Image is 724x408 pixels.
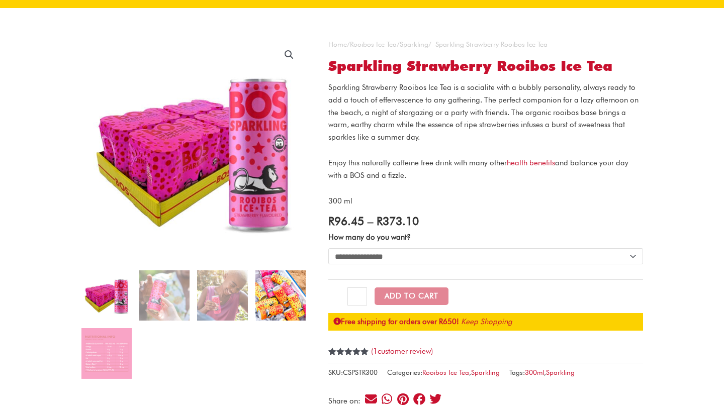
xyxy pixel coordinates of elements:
[380,392,394,405] div: Share on whatsapp
[396,392,410,405] div: Share on pinterest
[139,270,190,321] img: Sparkling Strawberry Rooibos Ice Tea - Image 2
[328,38,643,51] nav: Breadcrumb
[428,392,442,405] div: Share on twitter
[507,158,555,167] a: health benefits
[364,392,378,405] div: Share on email
[422,368,469,376] a: Rooibos Ice Tea
[368,214,373,228] span: –
[328,214,364,228] bdi: 96.45
[412,392,426,405] div: Share on facebook
[387,366,500,379] span: Categories: ,
[377,214,419,228] bdi: 373.10
[343,368,378,376] span: CSPSTR300
[328,366,378,379] span: SKU:
[328,157,643,182] p: Enjoy this naturally caffeine free drink with many other and balance your day with a BOS and a fi...
[328,348,369,389] span: Rated out of 5 based on customer rating
[328,58,643,75] h1: Sparkling Strawberry Rooibos Ice Tea
[373,347,378,356] span: 1
[471,368,500,376] a: Sparkling
[328,195,643,208] p: 300 ml
[375,287,448,305] button: Add to Cart
[546,368,575,376] a: Sparkling
[333,317,459,326] strong: Free shipping for orders over R650!
[328,397,364,405] div: Share on:
[328,40,347,48] a: Home
[371,347,433,356] a: (1customer review)
[377,214,383,228] span: R
[328,233,411,242] label: How many do you want?
[280,46,298,64] a: View full-screen image gallery
[350,40,397,48] a: Rooibos Ice Tea
[81,270,132,321] img: sparkling strawberry rooibos ice tea
[81,328,132,378] img: Sparkling Strawberry Rooibos Ice Tea - Image 5
[461,317,512,326] a: Keep Shopping
[328,214,334,228] span: R
[197,270,247,321] img: Sparkling Strawberry Rooibos Ice Tea - Image 3
[328,348,332,367] span: 1
[509,366,575,379] span: Tags: ,
[525,368,544,376] a: 300ml
[400,40,428,48] a: Sparkling
[255,270,306,321] img: Sparkling Strawberry Rooibos Ice Tea - Image 4
[347,287,367,305] input: Product quantity
[328,81,643,144] p: Sparkling Strawberry Rooibos Ice Tea is a socialite with a bubbly personality, always ready to ad...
